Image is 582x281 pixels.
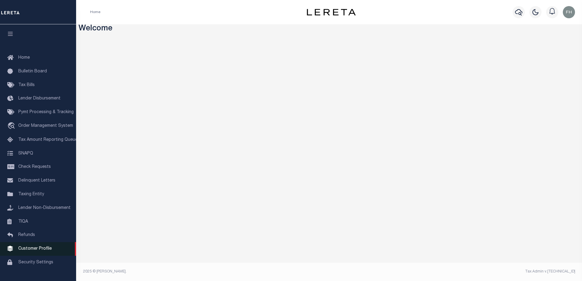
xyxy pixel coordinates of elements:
[18,138,78,142] span: Tax Amount Reporting Queue
[18,56,30,60] span: Home
[18,83,35,87] span: Tax Bills
[307,9,356,16] img: logo-dark.svg
[79,269,329,274] div: 2025 © [PERSON_NAME].
[18,192,44,196] span: Taxing Entity
[18,206,71,210] span: Lender Non-Disbursement
[334,269,575,274] div: Tax Admin v.[TECHNICAL_ID]
[18,179,55,183] span: Delinquent Letters
[18,247,52,251] span: Customer Profile
[18,124,73,128] span: Order Management System
[7,122,17,130] i: travel_explore
[18,165,51,169] span: Check Requests
[79,24,580,34] h3: Welcome
[563,6,575,18] img: svg+xml;base64,PHN2ZyB4bWxucz0iaHR0cDovL3d3dy53My5vcmcvMjAwMC9zdmciIHBvaW50ZXItZXZlbnRzPSJub25lIi...
[18,260,53,265] span: Security Settings
[18,233,35,237] span: Refunds
[18,151,33,155] span: SNAPQ
[18,69,47,74] span: Bulletin Board
[18,219,28,224] span: TIQA
[18,96,61,101] span: Lender Disbursement
[18,110,74,114] span: Pymt Processing & Tracking
[90,9,100,15] li: Home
